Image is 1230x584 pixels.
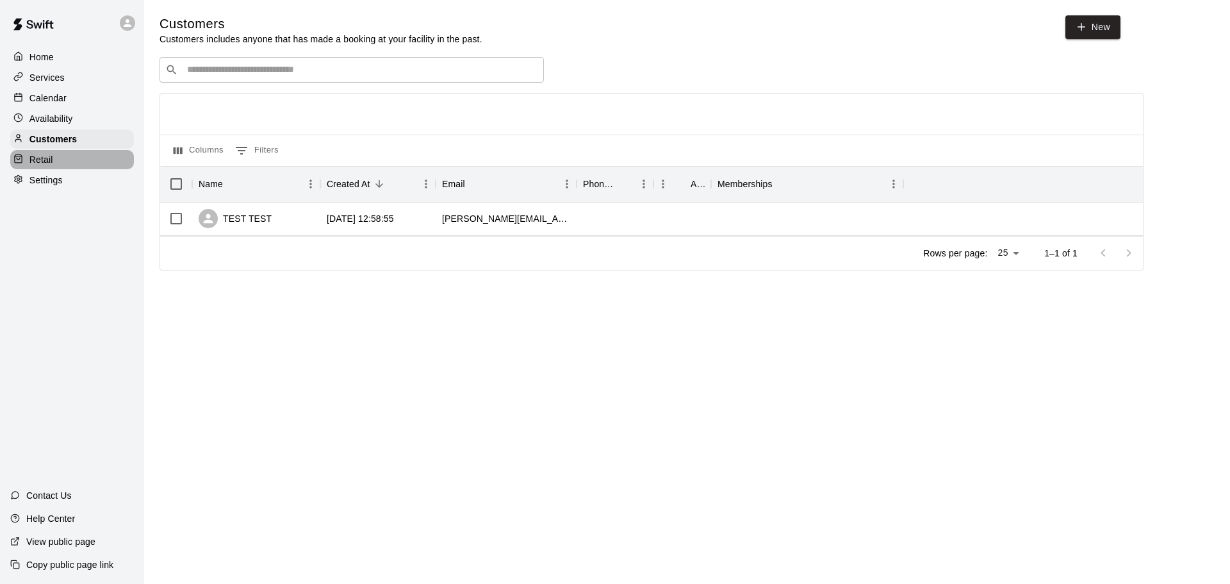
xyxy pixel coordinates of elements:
a: Availability [10,109,134,128]
a: Services [10,68,134,87]
p: Retail [29,153,53,166]
div: Name [192,166,320,202]
a: New [1065,15,1120,39]
button: Menu [301,174,320,194]
button: Menu [634,174,653,194]
div: Created At [320,166,436,202]
button: Sort [773,175,791,193]
p: Customers [29,133,77,146]
div: Email [436,166,577,202]
button: Sort [370,175,388,193]
div: Age [653,166,711,202]
div: 25 [992,244,1024,262]
div: Phone Number [583,166,616,202]
div: Memberships [711,166,903,202]
a: Settings [10,171,134,190]
a: Retail [10,150,134,169]
button: Show filters [232,140,282,161]
button: Menu [557,174,577,194]
div: Email [442,166,465,202]
p: Contact Us [26,489,72,502]
button: Sort [465,175,483,193]
div: Created At [327,166,370,202]
p: Settings [29,174,63,187]
div: nicole+test@thevault-performance.com [442,212,570,225]
div: Phone Number [577,166,653,202]
p: Customers includes anyone that has made a booking at your facility in the past. [160,33,482,46]
h5: Customers [160,15,482,33]
p: Calendar [29,92,67,104]
button: Sort [616,175,634,193]
div: 2025-10-08 12:58:55 [327,212,394,225]
p: Rows per page: [923,247,987,260]
button: Menu [416,174,436,194]
button: Menu [653,174,673,194]
button: Sort [673,175,691,193]
div: Age [691,166,705,202]
p: Help Center [26,512,75,525]
a: Customers [10,129,134,149]
p: Home [29,51,54,63]
button: Menu [884,174,903,194]
p: View public page [26,535,95,548]
a: Home [10,47,134,67]
div: TEST TEST [199,209,272,228]
p: Services [29,71,65,84]
button: Sort [223,175,241,193]
a: Calendar [10,88,134,108]
div: Search customers by name or email [160,57,544,83]
div: Memberships [717,166,773,202]
p: Copy public page link [26,558,113,571]
button: Select columns [170,140,227,161]
div: Name [199,166,223,202]
p: 1–1 of 1 [1044,247,1078,260]
p: Availability [29,112,73,125]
